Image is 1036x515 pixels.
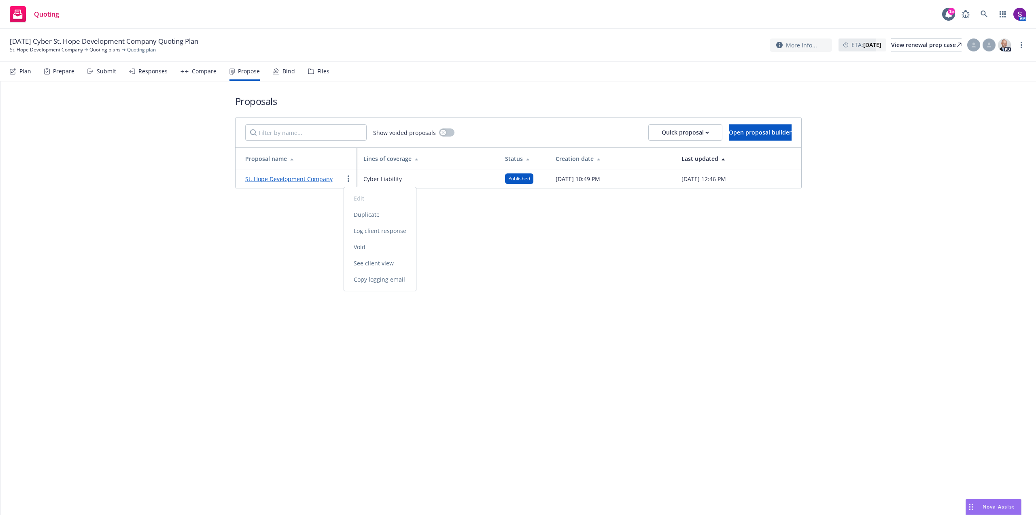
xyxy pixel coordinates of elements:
[851,41,881,49] span: ETA :
[344,243,375,251] span: Void
[34,11,59,17] span: Quoting
[983,503,1015,510] span: Nova Assist
[317,68,329,75] div: Files
[344,194,374,202] span: Edit
[344,276,415,283] span: Copy logging email
[344,259,403,267] span: See client view
[10,36,198,46] span: [DATE] Cyber St. Hope Development Company Quoting Plan
[681,175,726,183] span: [DATE] 12:46 PM
[245,175,333,183] a: St. Hope Development Company
[238,68,260,75] div: Propose
[508,175,530,182] span: Published
[97,68,116,75] div: Submit
[891,39,962,51] div: View renewal prep case
[948,8,955,15] div: 15
[729,124,792,141] button: Open proposal builder
[10,46,83,53] a: St. Hope Development Company
[245,124,367,141] input: Filter by name...
[363,175,402,183] span: Cyber Liability
[282,68,295,75] div: Bind
[966,499,1021,515] button: Nova Assist
[19,68,31,75] div: Plan
[556,175,600,183] span: [DATE] 10:49 PM
[363,154,493,163] div: Lines of coverage
[89,46,121,53] a: Quoting plans
[192,68,217,75] div: Compare
[966,499,976,515] div: Drag to move
[235,94,802,108] h1: Proposals
[344,174,353,184] a: more
[6,3,62,26] a: Quoting
[344,211,389,218] span: Duplicate
[505,154,543,163] div: Status
[891,38,962,51] a: View renewal prep case
[662,125,709,140] div: Quick proposal
[1017,40,1026,50] a: more
[770,38,832,52] button: More info...
[976,6,992,22] a: Search
[648,124,722,141] button: Quick proposal
[53,68,74,75] div: Prepare
[786,41,817,49] span: More info...
[138,68,168,75] div: Responses
[1013,8,1026,21] img: photo
[998,38,1011,51] img: photo
[729,128,792,136] span: Open proposal builder
[373,128,436,137] span: Show voided proposals
[556,154,669,163] div: Creation date
[995,6,1011,22] a: Switch app
[127,46,156,53] span: Quoting plan
[957,6,974,22] a: Report a Bug
[245,154,350,163] div: Proposal name
[344,227,416,235] span: Log client response
[681,154,794,163] div: Last updated
[863,41,881,49] strong: [DATE]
